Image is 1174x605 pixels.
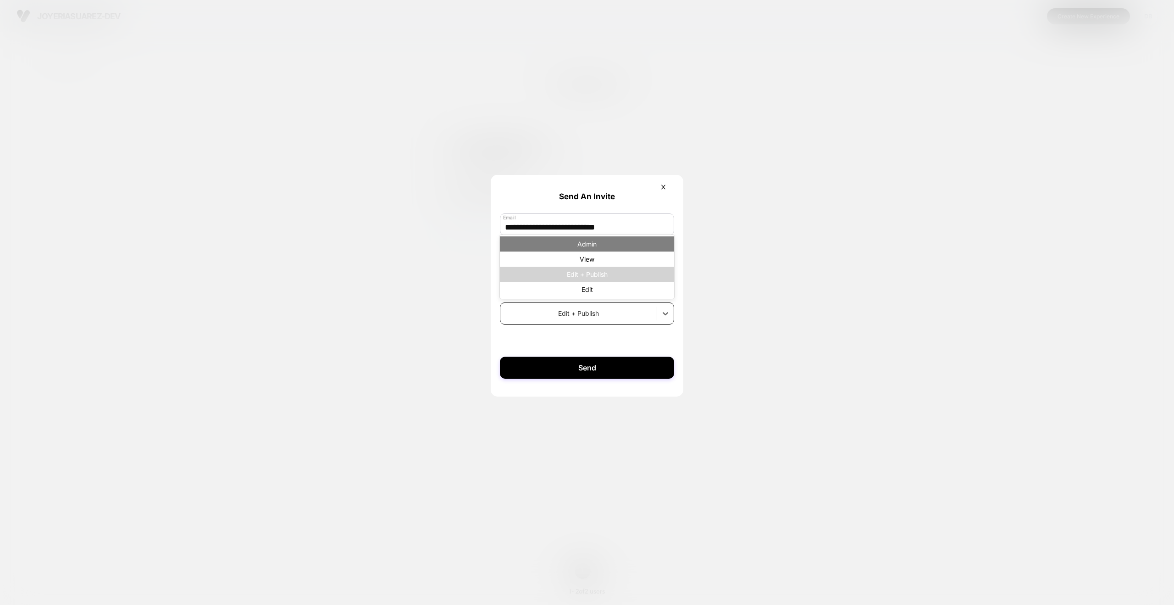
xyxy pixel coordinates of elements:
div: View [500,252,674,267]
p: Send An Invite [500,192,674,201]
div: Edit + Publish [500,267,674,282]
button: Send [500,357,674,379]
div: Admin [500,236,674,252]
div: Edit [500,282,674,297]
